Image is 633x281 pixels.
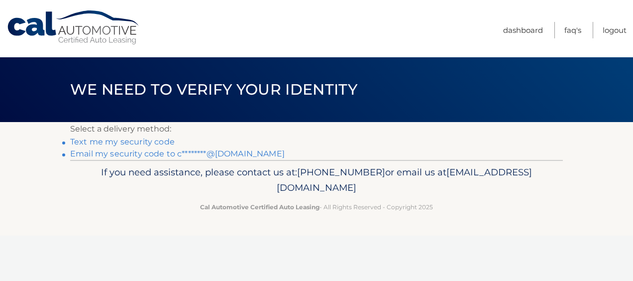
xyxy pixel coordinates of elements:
[603,22,627,38] a: Logout
[297,166,385,178] span: [PHONE_NUMBER]
[564,22,581,38] a: FAQ's
[77,202,556,212] p: - All Rights Reserved - Copyright 2025
[200,203,319,211] strong: Cal Automotive Certified Auto Leasing
[6,10,141,45] a: Cal Automotive
[503,22,543,38] a: Dashboard
[70,80,357,99] span: We need to verify your identity
[70,149,285,158] a: Email my security code to c********@[DOMAIN_NAME]
[77,164,556,196] p: If you need assistance, please contact us at: or email us at
[70,122,563,136] p: Select a delivery method:
[70,137,175,146] a: Text me my security code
